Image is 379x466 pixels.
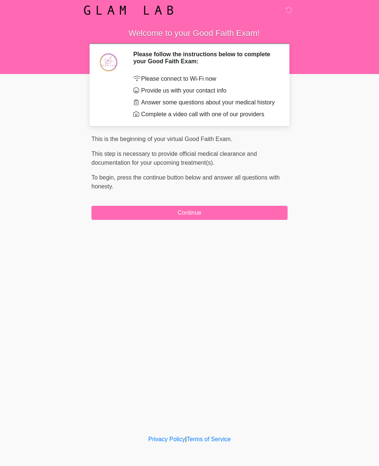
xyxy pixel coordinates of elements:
span: This is the beginning of your virtual Good Faith Exam. [91,136,232,142]
span: To begin, ﻿﻿﻿﻿﻿﻿press the continue button below and answer all questions with honesty. [91,174,280,190]
li: Answer some questions about your medical history [133,98,276,107]
button: Continue [91,206,288,220]
h2: Please follow the instructions below to complete your Good Faith Exam: [133,51,276,65]
a: Privacy Policy [148,436,185,442]
a: Terms of Service [187,436,231,442]
li: Provide us with your contact info [133,86,276,95]
img: Agent Avatar [97,51,119,73]
h1: ‎ ‎ ‎ ‎ Welcome to your Good Faith Exam! [86,27,293,40]
li: Please connect to Wi-Fi now [133,74,276,83]
span: This step is necessary to provide official medical clearance and documentation for your upcoming ... [91,151,257,166]
img: Glam Lab Logo [84,6,173,15]
li: Complete a video call with one of our providers [133,110,276,119]
a: | [185,436,187,442]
